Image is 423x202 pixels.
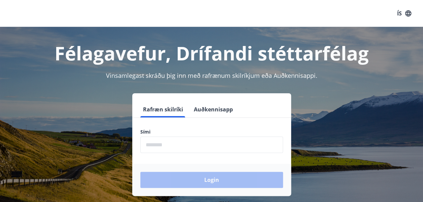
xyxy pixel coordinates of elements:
span: Vinsamlegast skráðu þig inn með rafrænum skilríkjum eða Auðkennisappi. [106,71,317,80]
button: Rafræn skilríki [140,101,186,117]
h1: Félagavefur, Drífandi stéttarfélag [8,40,415,66]
label: Sími [140,129,283,135]
button: ÍS [393,7,415,19]
button: Auðkennisapp [191,101,236,117]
